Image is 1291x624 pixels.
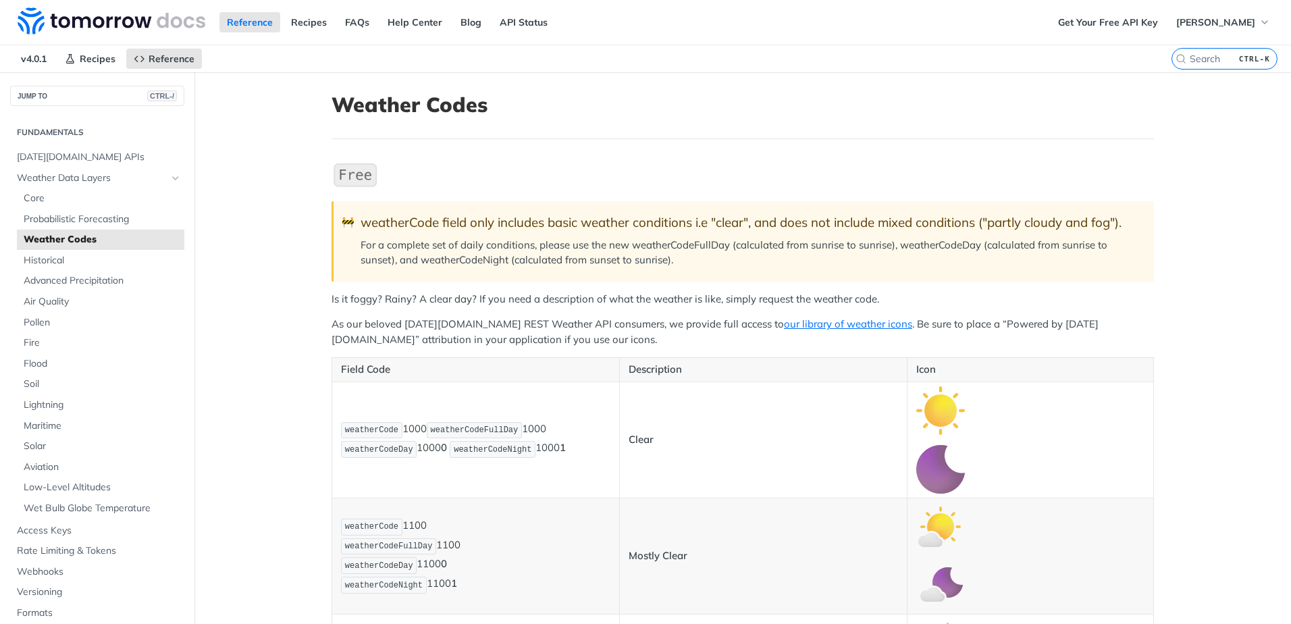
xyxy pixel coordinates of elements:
span: 🚧 [342,215,354,230]
a: Blog [453,12,489,32]
span: Recipes [80,53,115,65]
span: weatherCodeFullDay [431,425,519,435]
span: Rate Limiting & Tokens [17,544,181,558]
button: [PERSON_NAME] [1169,12,1277,32]
img: mostly_clear_day [916,502,965,551]
a: Versioning [10,582,184,602]
span: weatherCodeDay [345,561,413,571]
a: Flood [17,354,184,374]
span: Access Keys [17,524,181,538]
a: Low-Level Altitudes [17,477,184,498]
p: Description [629,362,898,378]
a: Recipes [284,12,334,32]
span: Expand image [916,403,965,416]
h2: Fundamentals [10,126,184,138]
span: Expand image [916,462,965,475]
a: Wet Bulb Globe Temperature [17,498,184,519]
span: [DATE][DOMAIN_NAME] APIs [17,151,181,164]
div: weatherCode field only includes basic weather conditions i.e "clear", and does not include mixed ... [361,215,1140,230]
img: Tomorrow.io Weather API Docs [18,7,205,34]
a: Pollen [17,313,184,333]
p: For a complete set of daily conditions, please use the new weatherCodeFullDay (calculated from su... [361,238,1140,268]
p: Field Code [341,362,610,378]
p: Icon [916,362,1144,378]
a: Help Center [380,12,450,32]
a: Lightning [17,395,184,415]
a: Get Your Free API Key [1051,12,1165,32]
span: Soil [24,378,181,391]
a: Rate Limiting & Tokens [10,541,184,561]
strong: Clear [629,433,654,446]
span: weatherCode [345,425,398,435]
h1: Weather Codes [332,93,1154,117]
span: Low-Level Altitudes [24,481,181,494]
p: 1000 1000 1000 1000 [341,421,610,460]
span: Versioning [17,586,181,599]
strong: 1 [451,577,457,590]
span: Maritime [24,419,181,433]
a: Advanced Precipitation [17,271,184,291]
strong: 0 [441,442,447,454]
img: clear_night [916,445,965,494]
p: Is it foggy? Rainy? A clear day? If you need a description of what the weather is like, simply re... [332,292,1154,307]
span: Historical [24,254,181,267]
span: weatherCode [345,522,398,531]
a: Historical [17,251,184,271]
span: Flood [24,357,181,371]
span: Core [24,192,181,205]
span: weatherCodeNight [454,445,531,454]
span: Expand image [916,578,965,591]
span: Formats [17,606,181,620]
img: mostly_clear_night [916,561,965,610]
span: weatherCodeNight [345,581,423,590]
a: Aviation [17,457,184,477]
span: Air Quality [24,295,181,309]
strong: 0 [441,558,447,571]
a: Reference [126,49,202,69]
span: Wet Bulb Globe Temperature [24,502,181,515]
a: Reference [219,12,280,32]
a: Probabilistic Forecasting [17,209,184,230]
p: 1100 1100 1100 1100 [341,517,610,595]
a: Fire [17,333,184,353]
span: Aviation [24,461,181,474]
p: As our beloved [DATE][DOMAIN_NAME] REST Weather API consumers, we provide full access to . Be sur... [332,317,1154,347]
a: API Status [492,12,555,32]
span: Lightning [24,398,181,412]
span: Weather Data Layers [17,172,167,185]
a: Maritime [17,416,184,436]
a: Soil [17,374,184,394]
button: JUMP TOCTRL-/ [10,86,184,106]
span: CTRL-/ [147,90,177,101]
span: Fire [24,336,181,350]
kbd: CTRL-K [1236,52,1273,66]
a: Weather Data LayersHide subpages for Weather Data Layers [10,168,184,188]
span: Webhooks [17,565,181,579]
strong: Mostly Clear [629,549,687,562]
span: Weather Codes [24,233,181,246]
span: weatherCodeFullDay [345,542,433,551]
a: our library of weather icons [784,317,912,330]
span: v4.0.1 [14,49,54,69]
button: Hide subpages for Weather Data Layers [170,173,181,184]
span: Expand image [916,519,965,532]
a: Webhooks [10,562,184,582]
a: Access Keys [10,521,184,541]
span: Pollen [24,316,181,330]
svg: Search [1176,53,1186,64]
a: Formats [10,603,184,623]
span: Advanced Precipitation [24,274,181,288]
strong: 1 [560,442,566,454]
a: Core [17,188,184,209]
a: Air Quality [17,292,184,312]
span: Reference [149,53,194,65]
a: FAQs [338,12,377,32]
span: Solar [24,440,181,453]
span: weatherCodeDay [345,445,413,454]
img: clear_day [916,386,965,435]
span: Probabilistic Forecasting [24,213,181,226]
a: Weather Codes [17,230,184,250]
a: Recipes [57,49,123,69]
a: [DATE][DOMAIN_NAME] APIs [10,147,184,167]
span: [PERSON_NAME] [1176,16,1255,28]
